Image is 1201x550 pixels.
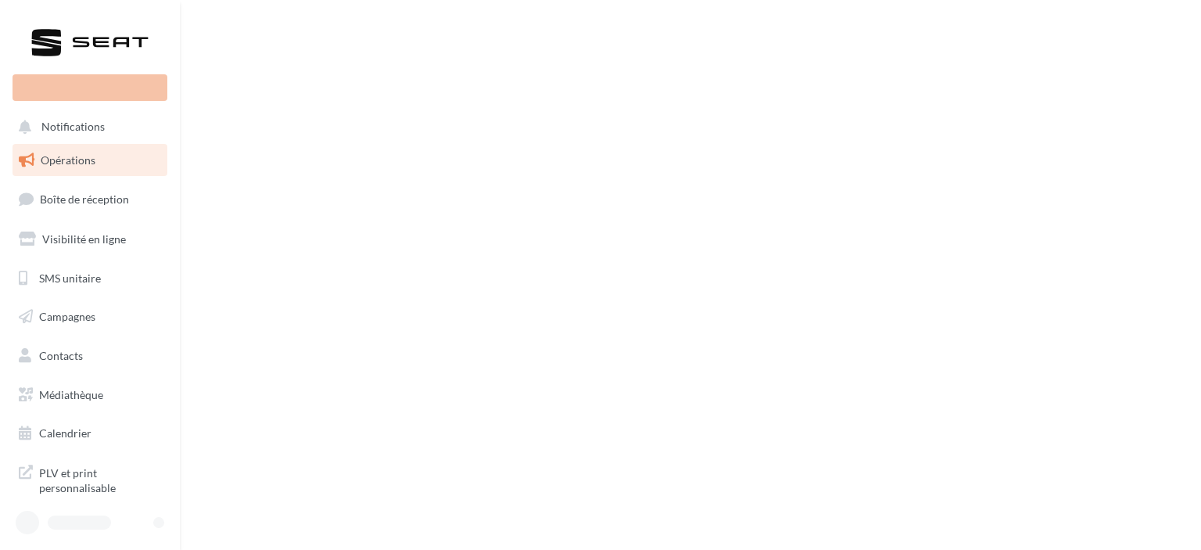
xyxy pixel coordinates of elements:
a: Boîte de réception [9,182,170,216]
span: SMS unitaire [39,271,101,284]
a: PLV et print personnalisable [9,456,170,502]
a: Visibilité en ligne [9,223,170,256]
div: Nouvelle campagne [13,74,167,101]
span: PLV et print personnalisable [39,462,161,496]
span: Notifications [41,120,105,134]
a: SMS unitaire [9,262,170,295]
span: Contacts [39,349,83,362]
a: Opérations [9,144,170,177]
span: Calendrier [39,426,91,440]
a: Campagnes [9,300,170,333]
span: Boîte de réception [40,192,129,206]
span: Médiathèque [39,388,103,401]
a: Calendrier [9,417,170,450]
span: Campagnes [39,310,95,323]
span: Visibilité en ligne [42,232,126,246]
a: Contacts [9,340,170,372]
a: Médiathèque [9,379,170,412]
span: Opérations [41,153,95,167]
